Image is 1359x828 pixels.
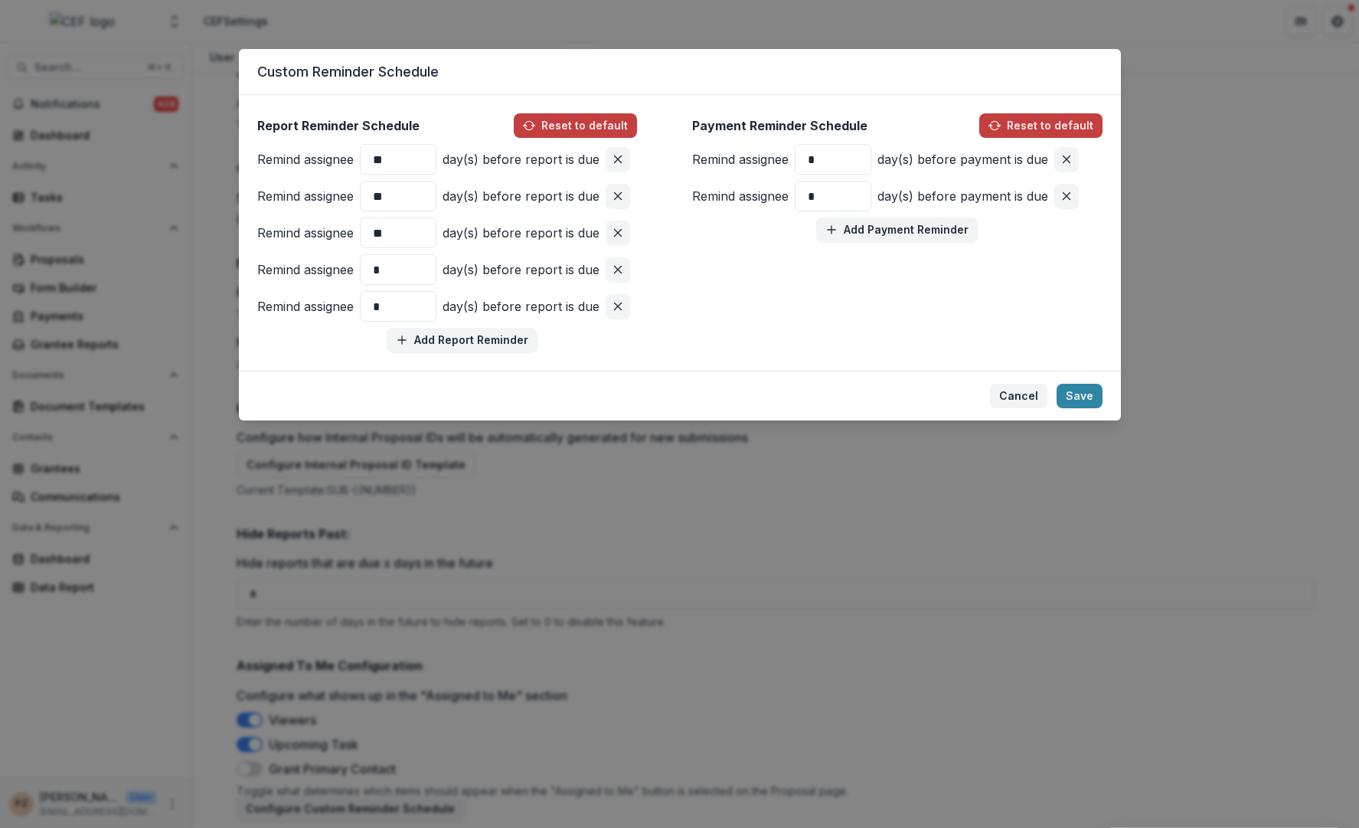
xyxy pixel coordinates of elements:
[1054,147,1079,172] button: Remove pair
[990,384,1047,408] button: Cancel
[514,113,637,138] button: Reset to default
[443,224,599,242] p: day(s) before report is due
[443,297,599,316] p: day(s) before report is due
[877,187,1048,205] p: day(s) before payment is due
[606,184,630,208] button: Remove pair
[606,257,630,282] button: Remove pair
[1054,184,1079,208] button: Remove pair
[257,116,420,135] p: Report Reminder Schedule
[443,187,599,205] p: day(s) before report is due
[1057,384,1103,408] button: Save
[606,147,630,172] button: Remove pair
[257,224,354,242] p: Remind assignee
[692,150,789,169] p: Remind assignee
[692,116,867,135] p: Payment Reminder Schedule
[387,328,537,352] button: Add Report Reminder
[257,260,354,279] p: Remind assignee
[979,113,1103,138] button: Reset to default
[877,150,1048,169] p: day(s) before payment is due
[443,150,599,169] p: day(s) before report is due
[816,218,978,242] button: Add Payment Reminder
[239,49,1121,95] header: Custom Reminder Schedule
[606,294,630,319] button: Remove pair
[443,260,599,279] p: day(s) before report is due
[257,297,354,316] p: Remind assignee
[692,187,789,205] p: Remind assignee
[257,150,354,169] p: Remind assignee
[257,187,354,205] p: Remind assignee
[606,221,630,245] button: Remove pair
